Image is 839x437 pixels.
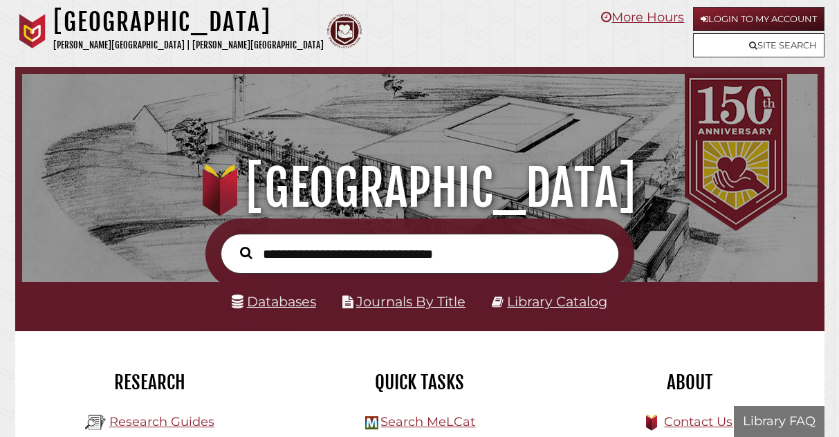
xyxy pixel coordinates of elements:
img: Calvin University [15,14,50,48]
a: Login to My Account [693,7,824,31]
p: [PERSON_NAME][GEOGRAPHIC_DATA] | [PERSON_NAME][GEOGRAPHIC_DATA] [53,37,324,53]
a: Research Guides [109,414,214,429]
img: Calvin Theological Seminary [327,14,362,48]
a: More Hours [601,10,684,25]
a: Databases [232,293,316,310]
button: Search [233,243,259,263]
h2: About [565,371,814,394]
a: Contact Us [664,414,732,429]
img: Hekman Library Logo [85,412,106,433]
h1: [GEOGRAPHIC_DATA] [35,158,805,218]
h2: Quick Tasks [295,371,544,394]
h2: Research [26,371,275,394]
a: Journals By Title [356,293,465,310]
a: Library Catalog [507,293,607,310]
img: Hekman Library Logo [365,416,378,429]
i: Search [240,246,252,259]
a: Search MeLCat [380,414,475,429]
a: Site Search [693,33,824,57]
h1: [GEOGRAPHIC_DATA] [53,7,324,37]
